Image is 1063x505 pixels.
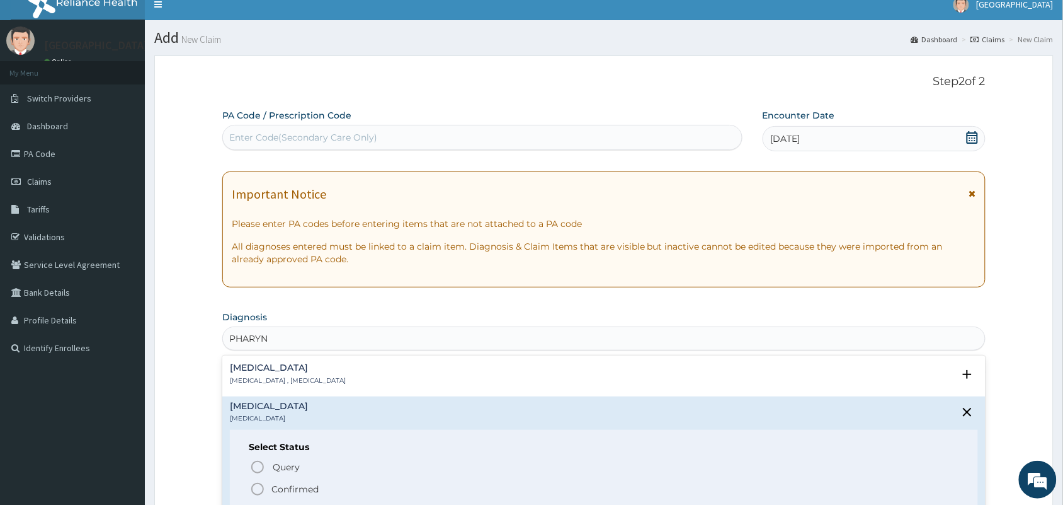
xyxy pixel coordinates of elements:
h1: Important Notice [232,187,326,201]
span: We're online! [73,159,174,286]
p: [MEDICAL_DATA] , [MEDICAL_DATA] [230,376,346,385]
span: Tariffs [27,204,50,215]
label: Diagnosis [222,311,267,323]
p: Confirmed [271,483,319,496]
span: Switch Providers [27,93,91,104]
div: Enter Code(Secondary Care Only) [229,131,377,144]
img: d_794563401_company_1708531726252_794563401 [23,63,51,95]
small: New Claim [179,35,221,44]
p: Please enter PA codes before entering items that are not attached to a PA code [232,218,976,230]
i: close select status [960,405,975,420]
h4: [MEDICAL_DATA] [230,363,346,373]
img: User Image [6,26,35,55]
span: Dashboard [27,120,68,132]
label: PA Code / Prescription Code [222,109,351,122]
a: Online [44,57,74,66]
h6: Select Status [249,443,959,452]
h4: [MEDICAL_DATA] [230,402,308,411]
li: New Claim [1006,34,1054,45]
textarea: Type your message and hit 'Enter' [6,344,240,388]
a: Claims [971,34,1005,45]
p: [GEOGRAPHIC_DATA] [44,40,148,51]
div: Minimize live chat window [207,6,237,37]
p: All diagnoses entered must be linked to a claim item. Diagnosis & Claim Items that are visible bu... [232,240,976,265]
h1: Add [154,30,1054,46]
i: open select status [960,367,975,382]
p: Step 2 of 2 [222,75,986,89]
label: Encounter Date [763,109,835,122]
i: status option query [250,460,265,475]
span: Query [273,461,300,473]
span: [DATE] [771,132,800,145]
div: Chat with us now [65,71,212,87]
p: [MEDICAL_DATA] [230,414,308,423]
span: Claims [27,176,52,187]
i: status option filled [250,482,265,497]
a: Dashboard [911,34,958,45]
